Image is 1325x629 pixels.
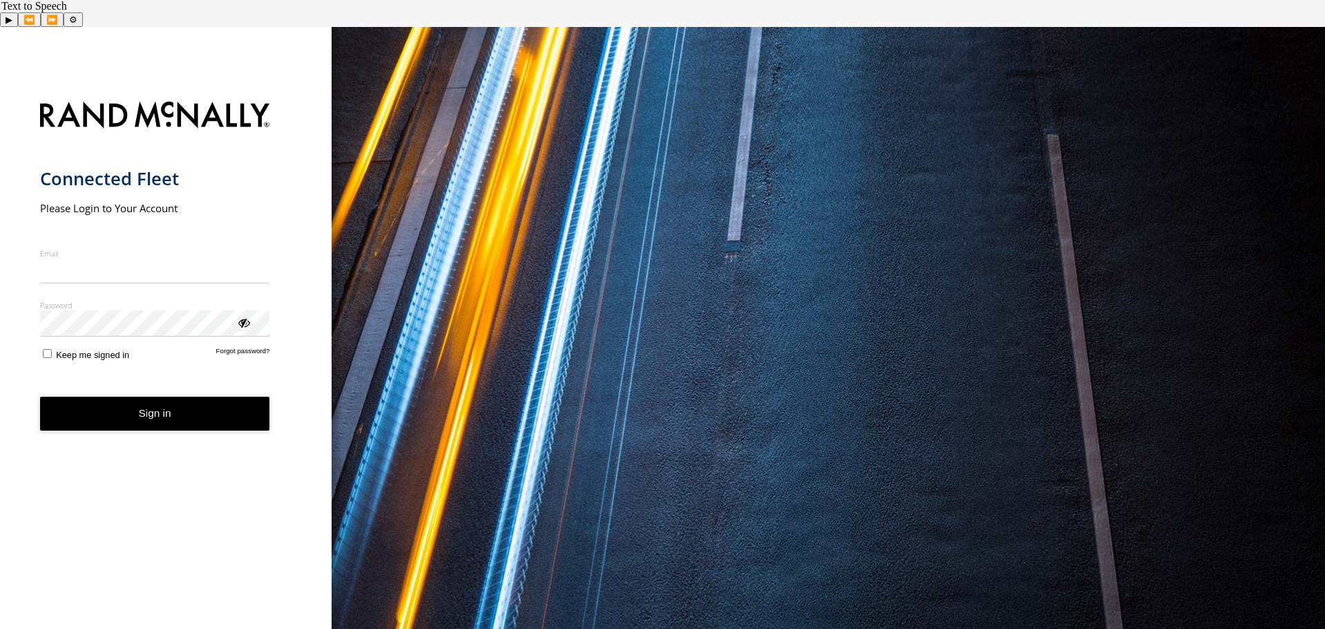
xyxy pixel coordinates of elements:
button: Previous [18,12,41,27]
span: Keep me signed in [56,350,129,360]
button: Forward [41,12,64,27]
label: Email [40,248,270,259]
div: ViewPassword [236,315,250,329]
button: Sign in [40,397,270,431]
button: Settings [64,12,83,27]
input: Keep me signed in [43,349,52,358]
h2: Please Login to Your Account [40,201,270,215]
label: Password [40,300,270,310]
img: Rand McNally [40,99,270,134]
h1: Connected Fleet [40,167,270,190]
a: Forgot password? [216,347,270,360]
